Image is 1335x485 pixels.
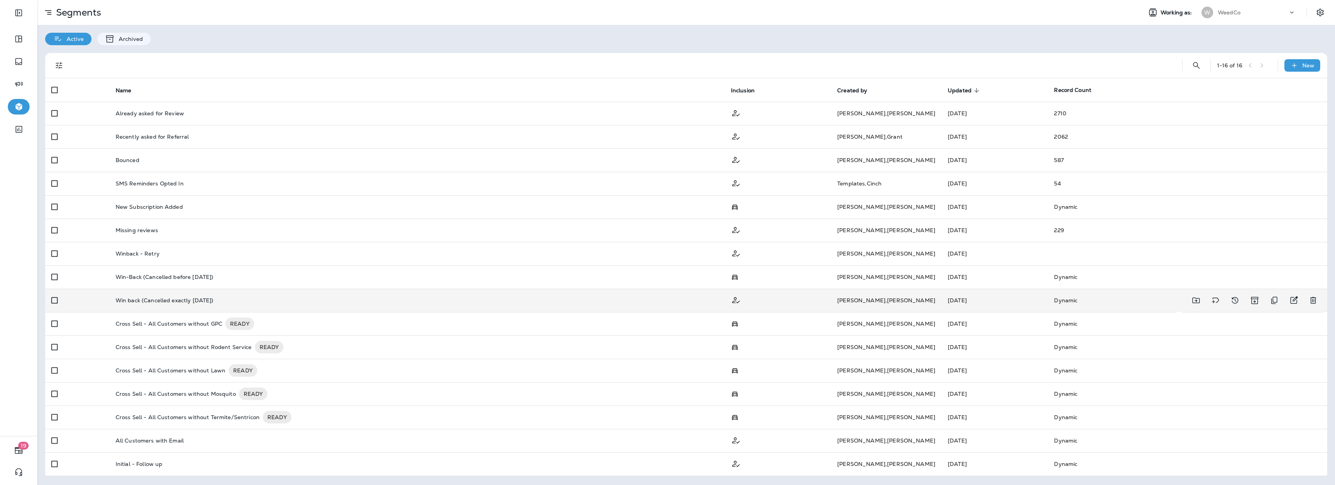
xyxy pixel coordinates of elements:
p: Cross Sell - All Customers without GPC [116,317,222,330]
td: Dynamic [1048,452,1327,476]
span: Record Count [1054,86,1091,93]
td: 2062 [1048,125,1327,148]
button: Filters [51,58,67,73]
p: New [1302,62,1314,69]
td: [PERSON_NAME] , [PERSON_NAME] [831,382,942,406]
span: Updated [948,87,971,94]
p: Archived [115,36,143,42]
button: View Changelog [1227,293,1243,308]
td: Dynamic [1048,382,1327,406]
span: READY [263,413,292,421]
p: Win-Back (Cancelled before [DATE]) [116,274,214,280]
td: Dynamic [1048,406,1327,429]
p: Already asked for Review [116,110,184,116]
td: [DATE] [942,312,1048,335]
span: READY [228,367,257,374]
td: [DATE] [942,172,1048,195]
p: Winback - Retry [116,250,160,257]
div: READY [228,364,257,377]
td: [PERSON_NAME] , [PERSON_NAME] [831,335,942,359]
div: W [1201,7,1213,18]
td: Dynamic [1048,289,1176,312]
td: [DATE] [942,265,1048,289]
span: Customer Only [731,296,741,303]
p: Missing reviews [116,227,158,233]
td: 587 [1048,148,1327,172]
span: Customer Only [731,460,741,467]
span: Possession [731,390,739,397]
button: Move to folder [1188,293,1204,308]
td: [DATE] [942,148,1048,172]
button: Edit [1286,293,1302,308]
span: Inclusion [731,87,765,94]
button: Duplicate Segment [1266,293,1282,308]
span: 19 [18,442,29,450]
td: [PERSON_NAME] , [PERSON_NAME] [831,265,942,289]
td: [PERSON_NAME] , [PERSON_NAME] [831,312,942,335]
td: [PERSON_NAME] , [PERSON_NAME] [831,148,942,172]
td: Dynamic [1048,429,1327,452]
div: READY [239,388,268,400]
td: Dynamic [1048,195,1327,219]
p: Cross Sell - All Customers without Mosquito [116,388,236,400]
td: [PERSON_NAME] , [PERSON_NAME] [831,102,942,125]
td: Dynamic [1048,312,1327,335]
button: Expand Sidebar [8,5,30,21]
td: [DATE] [942,382,1048,406]
p: New Subscription Added [116,204,183,210]
td: [PERSON_NAME] , [PERSON_NAME] [831,195,942,219]
td: [DATE] [942,125,1048,148]
p: Cross Sell - All Customers without Rodent Service [116,341,252,353]
p: Segments [53,7,101,18]
span: Working as: [1161,9,1194,16]
p: WeedCo [1218,9,1240,16]
p: Active [63,36,84,42]
td: 2710 [1048,102,1327,125]
p: Initial - Follow up [116,461,163,467]
td: 229 [1048,219,1327,242]
span: Customer Only [731,156,741,163]
td: [PERSON_NAME] , [PERSON_NAME] [831,452,942,476]
td: Templates , Cinch [831,172,942,195]
p: Cross Sell - All Customers without Lawn [116,364,225,377]
span: Name [116,87,132,94]
button: Add tags [1208,293,1223,308]
td: [PERSON_NAME] , [PERSON_NAME] [831,406,942,429]
td: Dynamic [1048,335,1327,359]
button: Archive [1247,293,1263,308]
span: Possession [731,367,739,374]
span: READY [225,320,254,328]
td: [PERSON_NAME] , [PERSON_NAME] [831,359,942,382]
span: Possession [731,320,739,327]
div: 1 - 16 of 16 [1217,62,1242,69]
span: Possession [731,203,739,210]
td: Dynamic [1048,359,1327,382]
span: Inclusion [731,87,755,94]
td: [PERSON_NAME] , [PERSON_NAME] [831,429,942,452]
span: Possession [731,343,739,350]
span: Name [116,87,142,94]
button: Delete [1305,293,1321,308]
td: [DATE] [942,452,1048,476]
td: 54 [1048,172,1327,195]
span: Customer Only [731,226,741,233]
td: [PERSON_NAME] , Grant [831,125,942,148]
span: Customer Only [731,179,741,186]
p: Recently asked for Referral [116,134,189,140]
td: Dynamic [1048,265,1327,289]
p: Bounced [116,157,139,163]
span: Updated [948,87,982,94]
span: READY [255,343,284,351]
span: Created by [837,87,877,94]
button: Settings [1313,5,1327,19]
div: READY [255,341,284,353]
td: [DATE] [942,242,1048,265]
p: All Customers with Email [116,437,184,444]
span: Customer Only [731,109,741,116]
p: Win back (Cancelled exactly [DATE]) [116,297,214,303]
span: Created by [837,87,867,94]
button: Search Segments [1189,58,1204,73]
span: Possession [731,273,739,280]
div: READY [225,317,254,330]
td: [DATE] [942,359,1048,382]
